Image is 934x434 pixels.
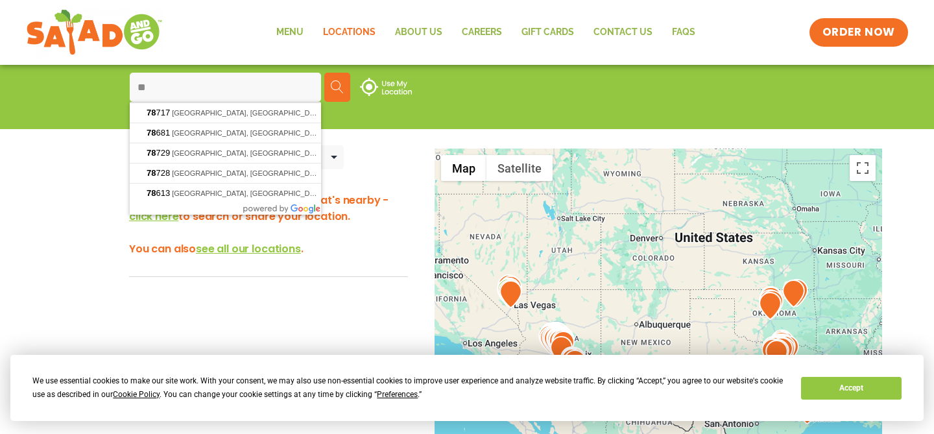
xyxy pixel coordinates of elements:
[32,374,785,402] div: We use essential cookies to make our site work. With your consent, we may also use non-essential ...
[267,18,705,47] nav: Menu
[147,148,156,158] span: 78
[441,155,486,181] button: Show street map
[147,108,156,117] span: 78
[147,148,172,158] span: 729
[267,18,313,47] a: Menu
[377,390,418,399] span: Preferences
[147,188,172,198] span: 613
[801,377,901,400] button: Accept
[172,109,403,117] span: [GEOGRAPHIC_DATA], [GEOGRAPHIC_DATA], [GEOGRAPHIC_DATA]
[172,169,403,177] span: [GEOGRAPHIC_DATA], [GEOGRAPHIC_DATA], [GEOGRAPHIC_DATA]
[10,355,924,421] div: Cookie Consent Prompt
[850,155,876,181] button: Toggle fullscreen view
[385,18,452,47] a: About Us
[331,80,344,93] img: search.svg
[822,25,895,40] span: ORDER NOW
[662,18,705,47] a: FAQs
[809,18,908,47] a: ORDER NOW
[196,241,301,256] span: see all our locations
[113,390,160,399] span: Cookie Policy
[147,188,156,198] span: 78
[172,189,403,197] span: [GEOGRAPHIC_DATA], [GEOGRAPHIC_DATA], [GEOGRAPHIC_DATA]
[172,149,403,157] span: [GEOGRAPHIC_DATA], [GEOGRAPHIC_DATA], [GEOGRAPHIC_DATA]
[147,128,156,138] span: 78
[129,149,224,165] div: Nearby Locations
[147,168,156,178] span: 78
[452,18,512,47] a: Careers
[147,108,172,117] span: 717
[486,155,553,181] button: Show satellite imagery
[147,128,172,138] span: 681
[512,18,584,47] a: GIFT CARDS
[172,129,403,137] span: [GEOGRAPHIC_DATA], [GEOGRAPHIC_DATA], [GEOGRAPHIC_DATA]
[147,168,172,178] span: 728
[129,209,178,224] span: click here
[313,18,385,47] a: Locations
[26,6,163,58] img: new-SAG-logo-768×292
[584,18,662,47] a: Contact Us
[129,192,408,257] h3: Hey there! We'd love to show you what's nearby - to search or share your location. You can also .
[360,78,412,96] img: use-location.svg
